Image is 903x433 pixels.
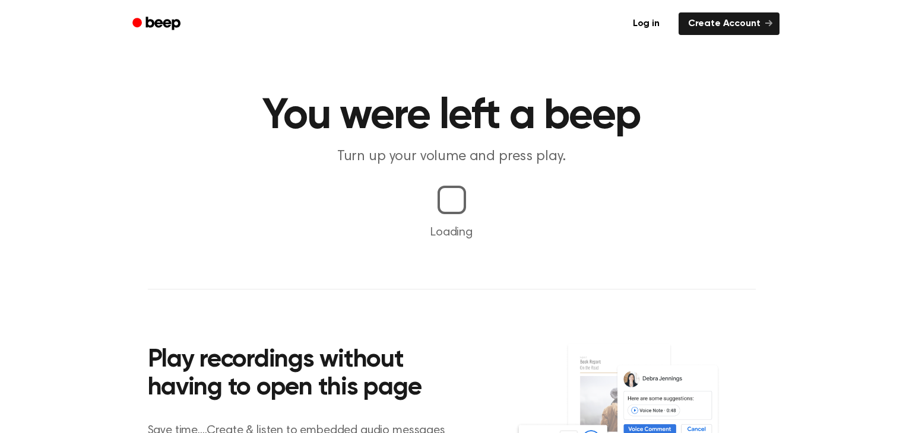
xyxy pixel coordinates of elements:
[124,12,191,36] a: Beep
[224,147,680,167] p: Turn up your volume and press play.
[679,12,780,35] a: Create Account
[621,10,671,37] a: Log in
[14,224,889,241] p: Loading
[148,95,756,138] h1: You were left a beep
[148,346,468,403] h2: Play recordings without having to open this page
